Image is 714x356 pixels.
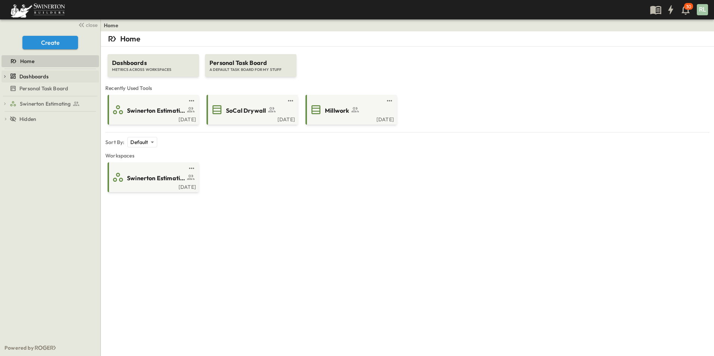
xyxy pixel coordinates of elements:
a: SoCal Drywall [208,104,295,116]
a: Personal Task Board [1,83,97,94]
a: DashboardsMETRICS ACROSS WORKSPACES [107,47,200,77]
button: test [286,96,295,105]
button: Create [22,36,78,49]
a: [DATE] [307,116,394,122]
div: Default [127,137,157,147]
div: RL [697,4,708,15]
button: close [75,19,99,30]
span: Workspaces [105,152,710,159]
span: METRICS ACROSS WORKSPACES [112,67,195,72]
a: Swinerton Estimating [109,171,196,183]
a: Home [1,56,97,66]
span: close [86,21,97,29]
span: Swinerton Estimating [127,174,185,182]
p: 30 [686,4,691,10]
span: Millwork [325,106,349,115]
span: Hidden [19,115,36,123]
span: Dashboards [19,73,49,80]
span: Swinerton Estimating [20,100,71,107]
button: RL [696,3,709,16]
a: [DATE] [109,183,196,189]
a: Swinerton Estimating [10,99,97,109]
p: Default [130,138,148,146]
span: Dashboards [112,59,195,67]
span: Home [20,57,34,65]
a: [DATE] [208,116,295,122]
span: Personal Task Board [209,59,292,67]
div: Personal Task Boardtest [1,82,99,94]
span: Personal Task Board [19,85,68,92]
button: test [187,96,196,105]
span: Recently Used Tools [105,84,710,92]
button: test [385,96,394,105]
nav: breadcrumbs [104,22,123,29]
p: Sort By: [105,138,124,146]
a: Swinerton Estimating [109,104,196,116]
a: Home [104,22,118,29]
span: SoCal Drywall [226,106,266,115]
button: test [187,164,196,173]
a: Dashboards [10,71,97,82]
p: Home [120,34,140,44]
a: Personal Task BoardA DEFAULT TASK BOARD FOR MY STUFF [204,47,297,77]
div: Swinerton Estimatingtest [1,98,99,110]
a: Millwork [307,104,394,116]
span: A DEFAULT TASK BOARD FOR MY STUFF [209,67,292,72]
a: [DATE] [109,116,196,122]
span: Swinerton Estimating [127,106,185,115]
img: 6c363589ada0b36f064d841b69d3a419a338230e66bb0a533688fa5cc3e9e735.png [9,2,66,18]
